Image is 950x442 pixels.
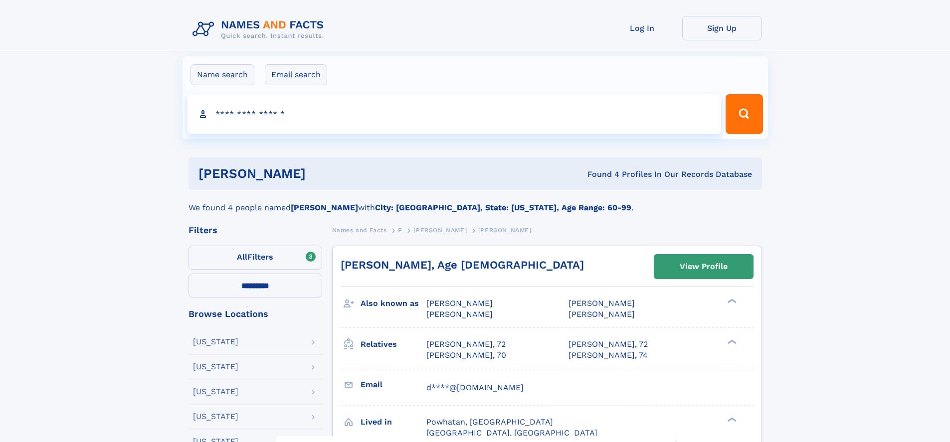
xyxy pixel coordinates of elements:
[426,350,506,361] a: [PERSON_NAME], 70
[569,309,635,319] span: [PERSON_NAME]
[426,309,493,319] span: [PERSON_NAME]
[291,203,358,212] b: [PERSON_NAME]
[193,413,238,421] div: [US_STATE]
[361,295,426,312] h3: Also known as
[569,350,648,361] a: [PERSON_NAME], 74
[375,203,631,212] b: City: [GEOGRAPHIC_DATA], State: [US_STATE], Age Range: 60-99
[265,64,327,85] label: Email search
[237,252,247,262] span: All
[361,336,426,353] h3: Relatives
[654,255,753,279] a: View Profile
[725,298,737,304] div: ❯
[680,255,728,278] div: View Profile
[198,167,447,180] h1: [PERSON_NAME]
[190,64,254,85] label: Name search
[193,363,238,371] div: [US_STATE]
[189,309,322,318] div: Browse Locations
[189,226,322,235] div: Filters
[189,190,762,214] div: We found 4 people named with .
[361,376,426,393] h3: Email
[189,16,332,43] img: Logo Names and Facts
[398,224,402,236] a: P
[398,227,402,234] span: P
[426,417,553,427] span: Powhatan, [GEOGRAPHIC_DATA]
[426,428,597,438] span: [GEOGRAPHIC_DATA], [GEOGRAPHIC_DATA]
[332,224,387,236] a: Names and Facts
[426,339,506,350] a: [PERSON_NAME], 72
[725,338,737,345] div: ❯
[602,16,682,40] a: Log In
[682,16,762,40] a: Sign Up
[569,339,648,350] a: [PERSON_NAME], 72
[725,416,737,423] div: ❯
[413,227,467,234] span: [PERSON_NAME]
[569,298,635,308] span: [PERSON_NAME]
[361,414,426,431] h3: Lived in
[193,338,238,346] div: [US_STATE]
[726,94,762,134] button: Search Button
[446,169,752,180] div: Found 4 Profiles In Our Records Database
[189,246,322,270] label: Filters
[193,388,238,396] div: [US_STATE]
[426,298,493,308] span: [PERSON_NAME]
[478,227,532,234] span: [PERSON_NAME]
[413,224,467,236] a: [PERSON_NAME]
[188,94,722,134] input: search input
[341,259,584,271] a: [PERSON_NAME], Age [DEMOGRAPHIC_DATA]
